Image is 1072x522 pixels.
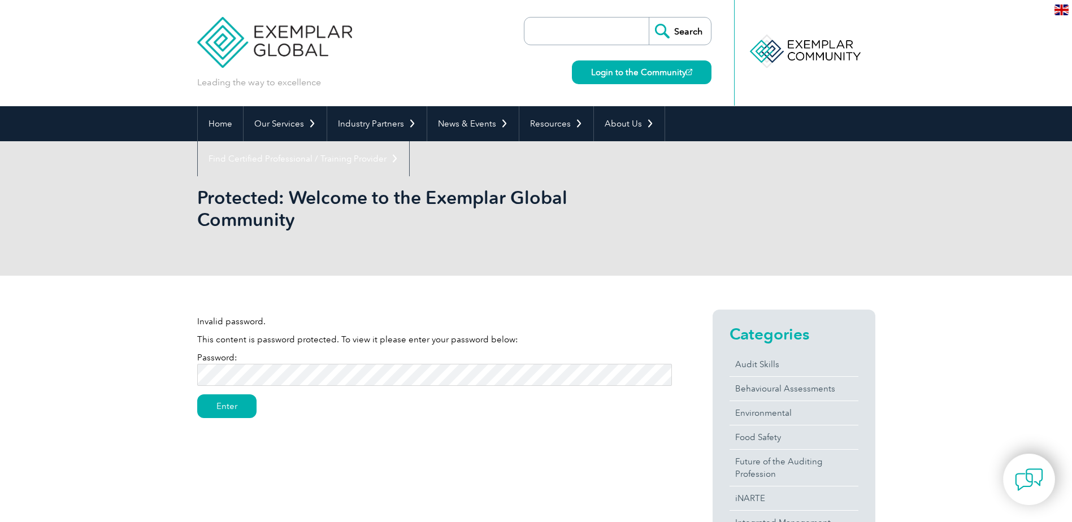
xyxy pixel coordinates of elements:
[1015,466,1043,494] img: contact-chat.png
[594,106,665,141] a: About Us
[197,315,672,328] p: Invalid password.
[686,69,692,75] img: open_square.png
[197,76,321,89] p: Leading the way to excellence
[730,377,858,401] a: Behavioural Assessments
[197,186,631,230] h1: Protected: Welcome to the Exemplar Global Community
[730,353,858,376] a: Audit Skills
[730,425,858,449] a: Food Safety
[572,60,711,84] a: Login to the Community
[197,353,672,380] label: Password:
[730,486,858,510] a: iNARTE
[197,333,672,346] p: This content is password protected. To view it please enter your password below:
[198,106,243,141] a: Home
[1054,5,1069,15] img: en
[730,401,858,425] a: Environmental
[519,106,593,141] a: Resources
[197,364,672,386] input: Password:
[649,18,711,45] input: Search
[197,394,257,418] input: Enter
[730,450,858,486] a: Future of the Auditing Profession
[730,325,858,343] h2: Categories
[427,106,519,141] a: News & Events
[198,141,409,176] a: Find Certified Professional / Training Provider
[327,106,427,141] a: Industry Partners
[244,106,327,141] a: Our Services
